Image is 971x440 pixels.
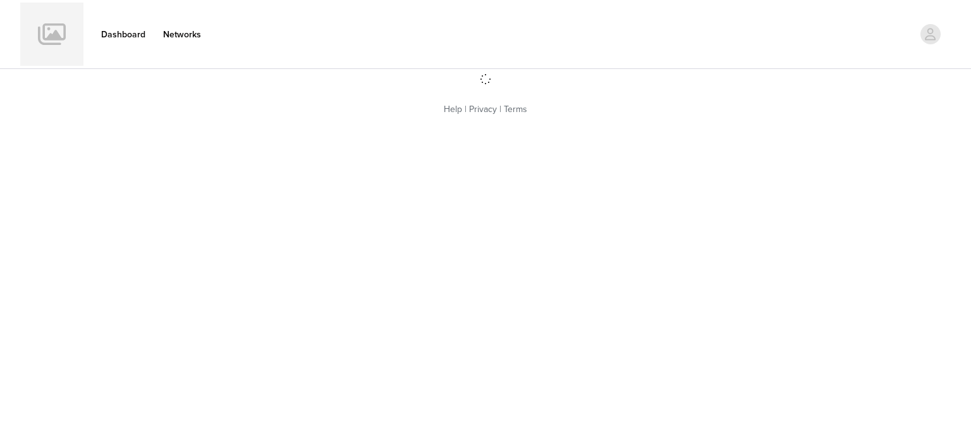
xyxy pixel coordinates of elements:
a: Help [444,104,462,115]
a: Networks [156,20,209,49]
span: | [499,104,501,115]
a: Dashboard [94,20,153,49]
span: | [465,104,467,115]
div: avatar [924,24,936,44]
a: Terms [504,104,527,115]
a: Privacy [469,104,497,115]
